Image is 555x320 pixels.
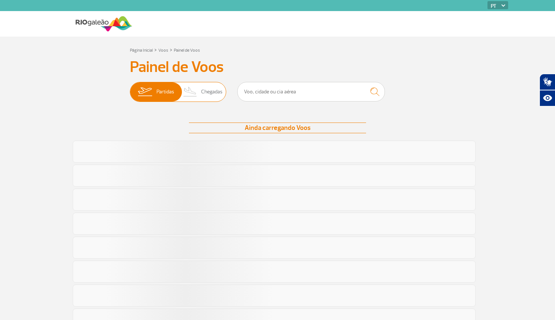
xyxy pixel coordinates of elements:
span: Chegadas [201,82,223,101]
a: > [170,45,172,54]
a: Página Inicial [130,48,153,53]
input: Voo, cidade ou cia aérea [237,82,385,101]
img: slider-embarque [133,82,156,101]
div: Plugin de acessibilidade da Hand Talk. [540,74,555,106]
div: Ainda carregando Voos [189,123,366,133]
a: > [154,45,157,54]
img: slider-desembarque [179,82,201,101]
button: Abrir recursos assistivos. [540,90,555,106]
a: Voos [158,48,168,53]
h3: Painel de Voos [130,58,425,76]
a: Painel de Voos [174,48,200,53]
span: Partidas [156,82,174,101]
button: Abrir tradutor de língua de sinais. [540,74,555,90]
